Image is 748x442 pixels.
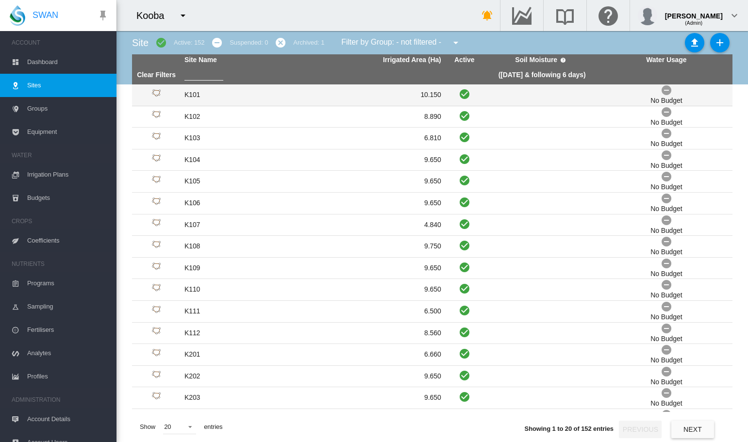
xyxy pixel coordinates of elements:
th: Soil Moisture [484,54,600,66]
span: Irrigation Plans [27,163,109,186]
td: K101 [181,84,313,106]
tr: Site Id: 39850 K101 10.150 No Budget [132,84,732,106]
md-icon: icon-help-circle [557,54,569,66]
span: NUTRIENTS [12,256,109,272]
img: 1.svg [150,89,162,101]
md-icon: icon-minus-circle [211,37,223,49]
div: Kooba [136,9,173,22]
td: 9.650 [313,387,445,409]
img: 1.svg [150,154,162,166]
tr: Site Id: 39868 K112 8.560 No Budget [132,323,732,344]
div: Site Id: 39868 [136,327,177,339]
div: No Budget [650,269,682,279]
button: icon-menu-down [173,6,193,25]
td: 10.150 [313,84,445,106]
div: Site Id: 39875 [136,371,177,382]
md-icon: icon-upload [689,37,700,49]
md-icon: icon-chevron-down [729,10,740,21]
td: K204 [181,409,313,430]
tr: Site Id: 39853 K103 6.810 No Budget [132,128,732,149]
div: 20 [164,423,171,430]
span: Programs [27,272,109,295]
td: K107 [181,214,313,236]
th: ([DATE] & following 6 days) [484,66,600,84]
div: Site Id: 39862 [136,176,177,187]
div: No Budget [650,139,682,149]
td: 9.650 [313,366,445,387]
span: ACCOUNT [12,35,109,50]
div: No Budget [650,312,682,322]
td: 9.750 [313,236,445,257]
md-icon: icon-cancel [275,37,286,49]
span: Budgets [27,186,109,210]
span: Dashboard [27,50,109,74]
tr: Site Id: 39854 K108 9.750 No Budget [132,236,732,258]
div: Site Id: 39865 [136,306,177,317]
td: K201 [181,344,313,365]
td: K106 [181,193,313,214]
tr: Site Id: 39865 K111 6.500 No Budget [132,301,732,323]
div: No Budget [650,96,682,106]
tr: Site Id: 39862 K105 9.650 No Budget [132,171,732,193]
div: No Budget [650,161,682,171]
button: Add New Site, define start date [710,33,730,52]
div: Site Id: 39873 [136,349,177,360]
md-icon: icon-pin [97,10,109,21]
div: Active: 152 [174,38,204,47]
div: Site Id: 39861 [136,197,177,209]
button: icon-menu-down [446,33,465,52]
span: Account Details [27,408,109,431]
td: 9.650 [313,149,445,171]
span: entries [200,419,226,435]
md-icon: Search the knowledge base [553,10,577,21]
button: Sites Bulk Import [685,33,704,52]
img: 1.svg [150,327,162,339]
span: (Admin) [685,20,702,26]
td: 9.650 [313,279,445,300]
td: 9.650 [313,258,445,279]
img: 1.svg [150,132,162,144]
span: Analytes [27,342,109,365]
tr: Site Id: 39867 K110 9.650 No Budget [132,279,732,301]
th: Irrigated Area (Ha) [313,54,445,66]
span: Sites [27,74,109,97]
div: Site Id: 39874 [136,392,177,404]
th: Active [445,54,484,66]
img: 1.svg [150,176,162,187]
tr: Site Id: 39852 K104 9.650 No Budget [132,149,732,171]
div: Site Id: 39852 [136,154,177,166]
img: 1.svg [150,284,162,295]
md-icon: icon-bell-ring [482,10,493,21]
div: Site Id: 39849 [136,219,177,230]
td: K110 [181,279,313,300]
md-icon: icon-checkbox-marked-circle [155,37,167,49]
td: 6.810 [313,128,445,149]
span: Showing 1 to 20 of 152 entries [525,425,614,432]
div: Site Id: 39850 [136,89,177,101]
div: Site Id: 39853 [136,132,177,144]
img: 1.svg [150,262,162,274]
td: K202 [181,366,313,387]
td: K111 [181,301,313,322]
div: No Budget [650,377,682,387]
img: 1.svg [150,219,162,230]
div: No Budget [650,182,682,192]
td: K112 [181,323,313,344]
img: 1.svg [150,392,162,404]
div: No Budget [650,118,682,128]
button: Next [671,421,714,438]
span: WATER [12,147,109,163]
td: K109 [181,258,313,279]
div: No Budget [650,226,682,236]
button: Previous [619,421,662,438]
td: 6.660 [313,344,445,365]
div: [PERSON_NAME] [665,7,723,17]
tr: Site Id: 39878 K204 9.830 No Budget [132,409,732,431]
img: SWAN-Landscape-Logo-Colour-drop.png [10,5,25,26]
td: 9.650 [313,171,445,192]
tr: Site Id: 39851 K102 8.890 No Budget [132,106,732,128]
span: CROPS [12,213,109,229]
th: Water Usage [600,54,732,66]
tr: Site Id: 39863 K109 9.650 No Budget [132,258,732,279]
span: Sampling [27,295,109,318]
